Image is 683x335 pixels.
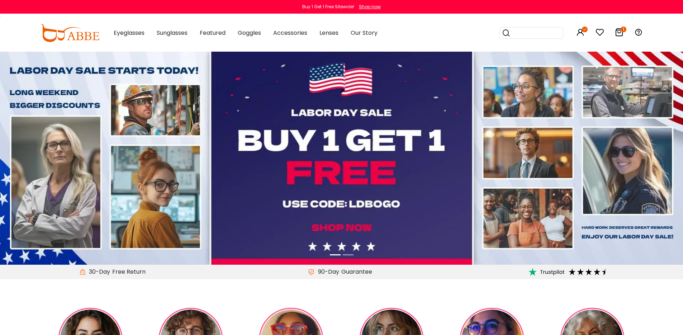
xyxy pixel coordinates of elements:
[615,29,623,38] a: 1
[238,29,261,37] span: Goggles
[351,29,378,37] span: Our Story
[114,29,144,37] span: Eyeglasses
[200,29,226,37] span: Featured
[355,4,381,10] a: Shop now
[302,4,354,10] div: Buy 1 Get 1 Free Sitewide!
[359,4,381,10] div: Shop now
[157,29,188,37] span: Sunglasses
[339,268,374,276] div: Guarantee
[319,29,338,37] span: Lenses
[41,24,99,42] img: abbeglasses.com
[314,268,339,276] span: 90-Day
[85,268,110,276] span: 30-Day
[110,268,148,276] div: Free Return
[273,29,307,37] span: Accessories
[621,27,626,32] i: 1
